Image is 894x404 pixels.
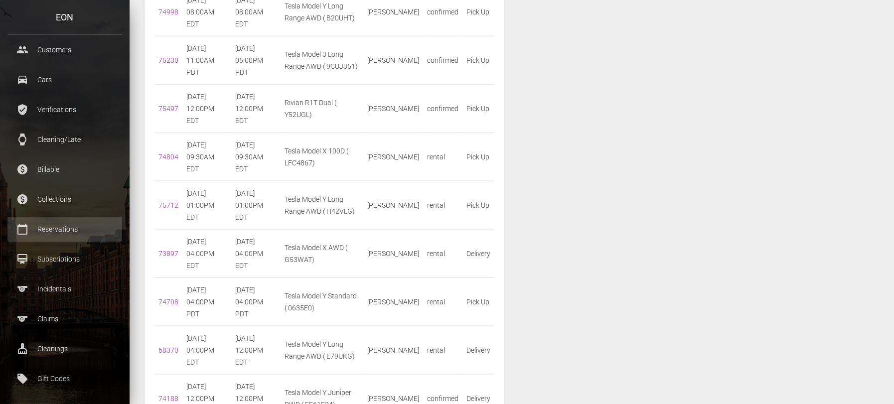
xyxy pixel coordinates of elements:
a: drive_eta Cars [7,67,122,92]
td: [DATE] 09:30AM EDT [231,133,280,181]
td: [DATE] 05:00PM PDT [231,36,280,84]
p: Cars [15,72,115,87]
p: Reservations [15,222,115,237]
td: Pick Up [462,84,494,133]
a: 73897 [158,250,178,258]
td: rental [423,229,462,277]
p: Collections [15,192,115,207]
td: [DATE] 01:00PM EDT [182,181,231,229]
td: confirmed [423,84,462,133]
td: [PERSON_NAME] [363,277,423,326]
td: Tesla Model X AWD ( G53WAT) [281,229,363,277]
a: people Customers [7,37,122,62]
a: local_offer Gift Codes [7,366,122,391]
td: Delivery [462,326,494,374]
td: [PERSON_NAME] [363,84,423,133]
a: 74708 [158,298,178,306]
td: [PERSON_NAME] [363,229,423,277]
td: [PERSON_NAME] [363,181,423,229]
p: Claims [15,311,115,326]
td: Tesla Model Y Long Range AWD ( H42VLG) [281,181,363,229]
a: card_membership Subscriptions [7,247,122,271]
td: [DATE] 12:00PM EDT [231,326,280,374]
p: Gift Codes [15,371,115,386]
a: 75712 [158,201,178,209]
td: [DATE] 04:00PM EDT [231,229,280,277]
td: [PERSON_NAME] [363,36,423,84]
td: Tesla Model X 100D ( LFC4867) [281,133,363,181]
a: paid Billable [7,157,122,182]
td: rental [423,277,462,326]
td: [DATE] 04:00PM EDT [182,326,231,374]
td: [DATE] 04:00PM PDT [231,277,280,326]
td: [DATE] 04:00PM PDT [182,277,231,326]
a: cleaning_services Cleanings [7,336,122,361]
td: Tesla Model 3 Long Range AWD ( 9CUJ351) [281,36,363,84]
td: Delivery [462,229,494,277]
td: [DATE] 12:00PM EDT [231,84,280,133]
a: paid Collections [7,187,122,212]
td: [DATE] 09:30AM EDT [182,133,231,181]
td: Tesla Model Y Standard ( 0635E0) [281,277,363,326]
td: [DATE] 11:00AM PDT [182,36,231,84]
p: Verifications [15,102,115,117]
td: confirmed [423,36,462,84]
a: sports Incidentals [7,276,122,301]
td: [PERSON_NAME] [363,133,423,181]
td: Rivian R1T Dual ( Y52UGL) [281,84,363,133]
td: Pick Up [462,181,494,229]
a: 75497 [158,105,178,113]
p: Cleaning/Late [15,132,115,147]
a: 75230 [158,56,178,64]
p: Customers [15,42,115,57]
a: 68370 [158,346,178,354]
p: Cleanings [15,341,115,356]
p: Subscriptions [15,252,115,267]
a: 74998 [158,8,178,16]
td: Pick Up [462,36,494,84]
td: [DATE] 01:00PM EDT [231,181,280,229]
td: [DATE] 12:00PM EDT [182,84,231,133]
td: [DATE] 04:00PM EDT [182,229,231,277]
a: 74188 [158,395,178,403]
td: rental [423,326,462,374]
a: calendar_today Reservations [7,217,122,242]
a: sports Claims [7,306,122,331]
td: Tesla Model Y Long Range AWD ( E79UKG) [281,326,363,374]
td: rental [423,181,462,229]
td: rental [423,133,462,181]
td: Pick Up [462,277,494,326]
a: verified_user Verifications [7,97,122,122]
a: 74804 [158,153,178,161]
p: Incidentals [15,281,115,296]
a: watch Cleaning/Late [7,127,122,152]
td: Pick Up [462,133,494,181]
p: Billable [15,162,115,177]
td: [PERSON_NAME] [363,326,423,374]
